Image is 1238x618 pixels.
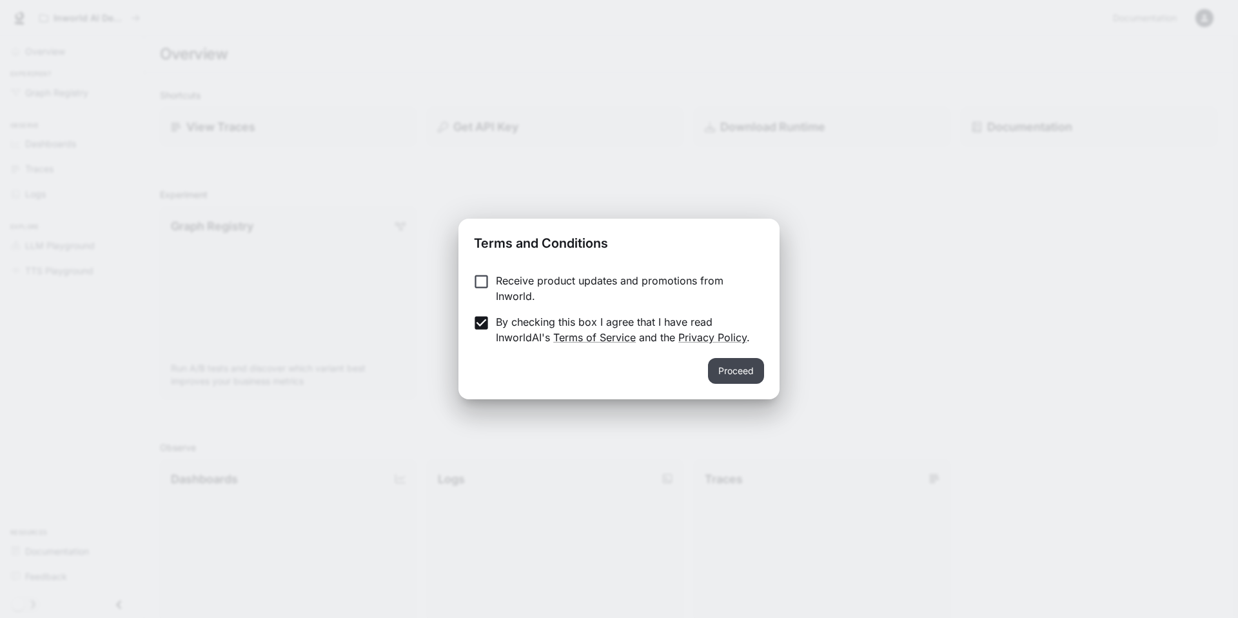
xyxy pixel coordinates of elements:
p: By checking this box I agree that I have read InworldAI's and the . [496,314,754,345]
a: Terms of Service [553,331,636,344]
p: Receive product updates and promotions from Inworld. [496,273,754,304]
button: Proceed [708,358,764,384]
a: Privacy Policy [678,331,747,344]
h2: Terms and Conditions [458,219,780,263]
